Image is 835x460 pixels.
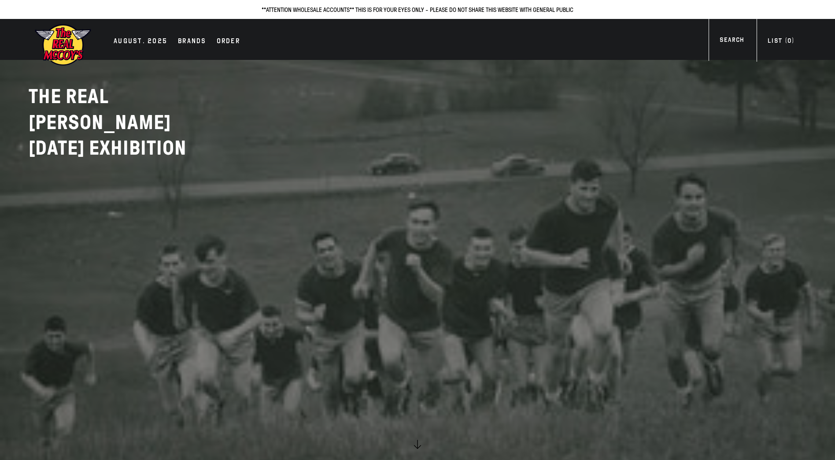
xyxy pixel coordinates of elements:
[29,84,249,161] h2: THE REAL [PERSON_NAME]
[9,4,826,15] p: **ATTENTION WHOLESALE ACCOUNTS** THIS IS FOR YOUR EYES ONLY - PLEASE DO NOT SHARE THIS WEBSITE WI...
[787,37,791,45] span: 0
[29,135,249,161] p: [DATE] EXHIBITION
[178,36,206,48] div: Brands
[720,35,744,47] div: Search
[709,35,755,47] a: Search
[212,36,244,48] a: Order
[217,36,240,48] div: Order
[768,36,794,48] div: List ( )
[109,36,172,48] a: AUGUST. 2025
[757,36,805,48] a: List (0)
[34,23,92,67] img: mccoys-exhibition
[114,36,167,48] div: AUGUST. 2025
